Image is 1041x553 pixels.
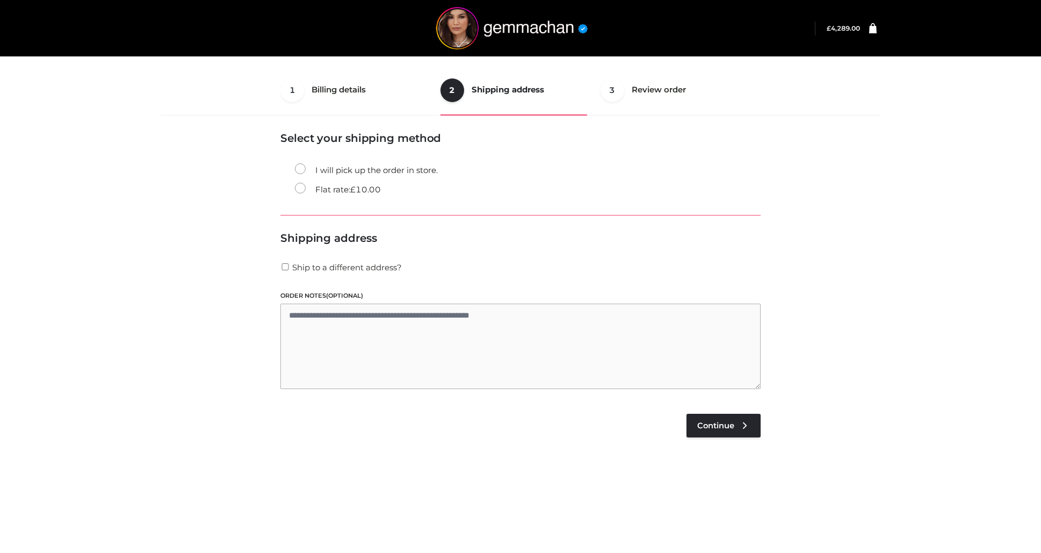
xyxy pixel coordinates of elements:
[292,262,402,272] span: Ship to a different address?
[827,24,860,32] bdi: 4,289.00
[827,24,831,32] span: £
[326,292,363,299] span: (optional)
[280,132,761,145] h3: Select your shipping method
[686,414,761,437] a: Continue
[827,24,860,32] a: £4,289.00
[295,183,381,197] label: Flat rate:
[280,291,761,301] label: Order notes
[697,421,734,430] span: Continue
[431,7,592,49] img: gemmachan
[295,163,438,177] label: I will pick up the order in store.
[350,184,356,195] span: £
[280,263,290,270] input: Ship to a different address?
[350,184,381,195] bdi: 10.00
[280,232,761,245] h3: Shipping address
